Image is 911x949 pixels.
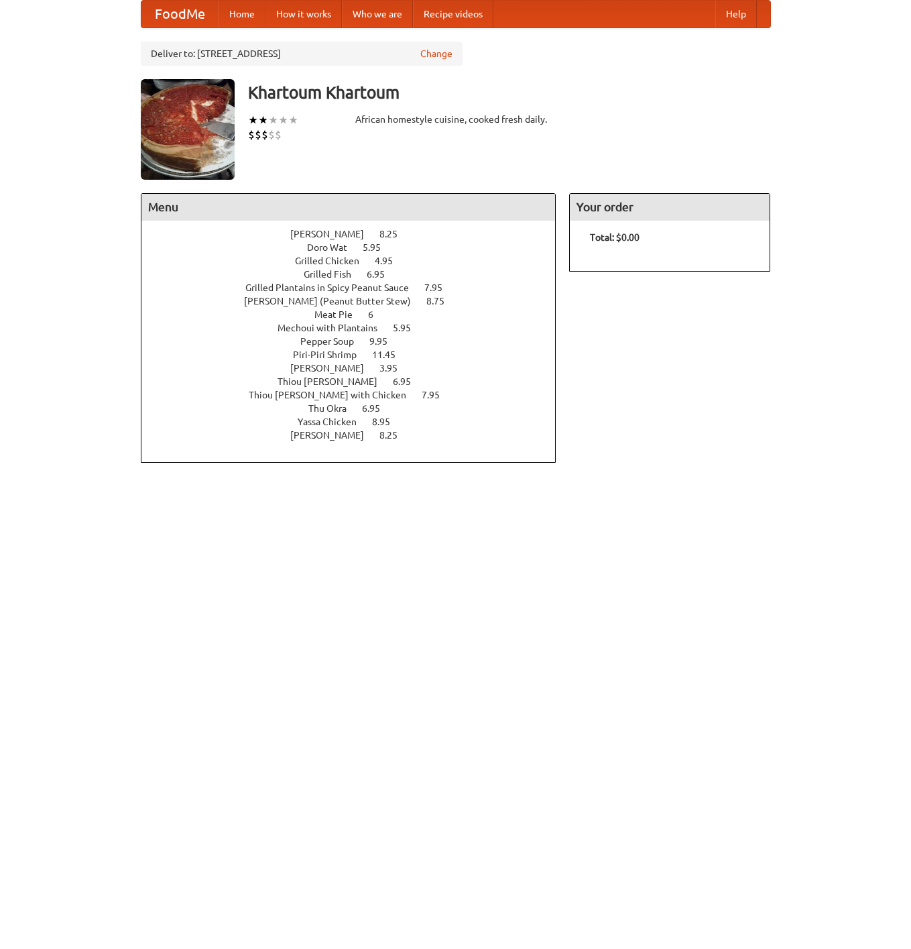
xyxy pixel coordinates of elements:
span: 8.95 [372,416,404,427]
span: 7.95 [424,282,456,293]
a: Grilled Plantains in Spicy Peanut Sauce 7.95 [245,282,467,293]
span: Grilled Fish [304,269,365,280]
span: [PERSON_NAME] (Peanut Butter Stew) [244,296,424,306]
div: African homestyle cuisine, cooked fresh daily. [355,113,556,126]
h4: Your order [570,194,770,221]
li: $ [268,127,275,142]
a: Thiou [PERSON_NAME] with Chicken 7.95 [249,390,465,400]
span: Yassa Chicken [298,416,370,427]
a: Who we are [342,1,413,27]
a: Grilled Chicken 4.95 [295,256,418,266]
span: 7.95 [422,390,453,400]
span: 6 [368,309,387,320]
span: 8.75 [426,296,458,306]
span: Thu Okra [308,403,360,414]
a: How it works [265,1,342,27]
span: Meat Pie [314,309,366,320]
a: Pepper Soup 9.95 [300,336,412,347]
span: Grilled Chicken [295,256,373,266]
h4: Menu [141,194,556,221]
span: 6.95 [362,403,393,414]
span: Doro Wat [307,242,361,253]
span: [PERSON_NAME] [290,430,377,441]
span: 11.45 [372,349,409,360]
div: Deliver to: [STREET_ADDRESS] [141,42,463,66]
span: 9.95 [369,336,401,347]
li: ★ [258,113,268,127]
li: ★ [288,113,298,127]
li: $ [255,127,261,142]
span: Piri-Piri Shrimp [293,349,370,360]
li: ★ [278,113,288,127]
span: Grilled Plantains in Spicy Peanut Sauce [245,282,422,293]
span: 5.95 [393,323,424,333]
li: ★ [248,113,258,127]
a: [PERSON_NAME] 3.95 [290,363,422,374]
h3: Khartoum Khartoum [248,79,771,106]
span: 8.25 [379,229,411,239]
a: FoodMe [141,1,219,27]
li: $ [248,127,255,142]
img: angular.jpg [141,79,235,180]
a: Help [715,1,757,27]
a: Grilled Fish 6.95 [304,269,410,280]
a: [PERSON_NAME] (Peanut Butter Stew) 8.75 [244,296,469,306]
span: Pepper Soup [300,336,367,347]
li: $ [275,127,282,142]
span: [PERSON_NAME] [290,229,377,239]
span: 5.95 [363,242,394,253]
span: 6.95 [367,269,398,280]
a: Thu Okra 6.95 [308,403,405,414]
span: Thiou [PERSON_NAME] [278,376,391,387]
span: Thiou [PERSON_NAME] with Chicken [249,390,420,400]
a: Yassa Chicken 8.95 [298,416,415,427]
a: Meat Pie 6 [314,309,398,320]
a: Thiou [PERSON_NAME] 6.95 [278,376,436,387]
li: ★ [268,113,278,127]
b: Total: $0.00 [590,232,640,243]
a: [PERSON_NAME] 8.25 [290,430,422,441]
a: Recipe videos [413,1,493,27]
a: Change [420,47,452,60]
a: Mechoui with Plantains 5.95 [278,323,436,333]
a: Home [219,1,265,27]
span: [PERSON_NAME] [290,363,377,374]
a: [PERSON_NAME] 8.25 [290,229,422,239]
a: Piri-Piri Shrimp 11.45 [293,349,420,360]
span: 6.95 [393,376,424,387]
span: 4.95 [375,256,406,266]
a: Doro Wat 5.95 [307,242,406,253]
li: $ [261,127,268,142]
span: 8.25 [379,430,411,441]
span: Mechoui with Plantains [278,323,391,333]
span: 3.95 [379,363,411,374]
